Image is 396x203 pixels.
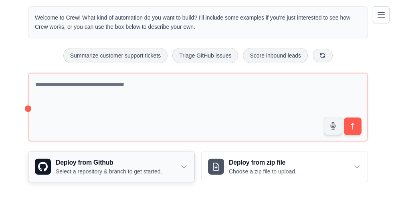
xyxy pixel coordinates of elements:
[63,48,168,63] button: Summarize customer support tickets
[373,6,390,23] button: Toggle navigation
[356,165,396,203] div: Widget de chat
[56,167,162,175] p: Select a repository & branch to get started.
[56,158,162,167] h3: Deploy from Github
[243,48,308,63] button: Score inbound leads
[172,48,238,63] button: Triage GitHub issues
[229,167,297,175] p: Choose a zip file to upload.
[35,13,361,32] p: Welcome to Crew! What kind of automation do you want to build? I'll include some examples if you'...
[356,165,396,203] iframe: Chat Widget
[229,158,297,167] h3: Deploy from zip file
